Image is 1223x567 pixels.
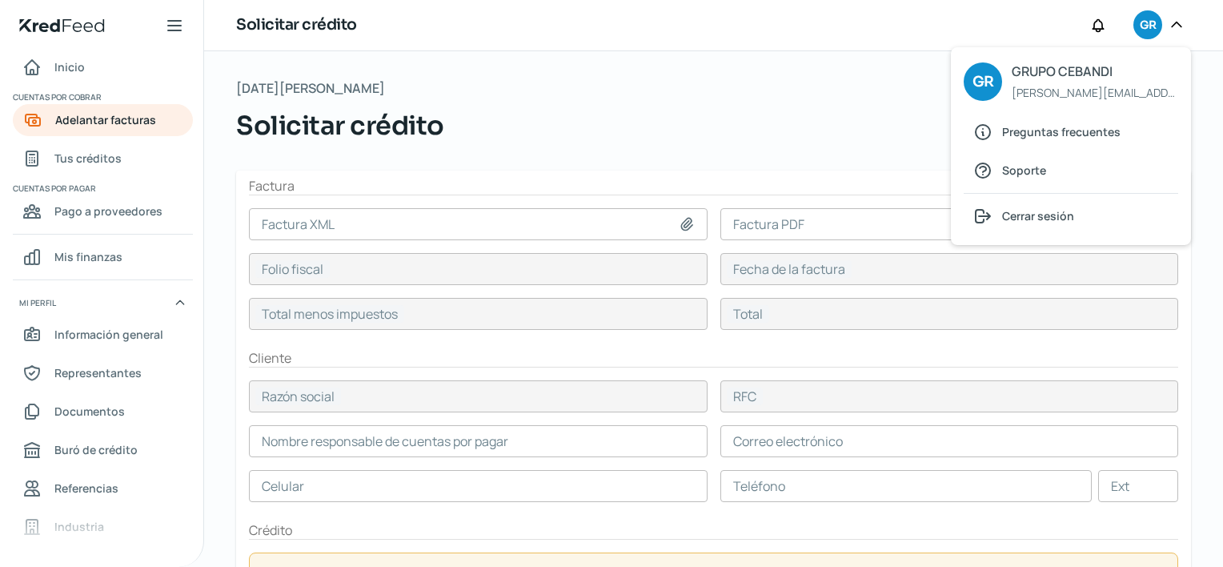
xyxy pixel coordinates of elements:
[54,363,142,383] span: Representantes
[54,517,104,537] span: Industria
[236,77,385,100] span: [DATE][PERSON_NAME]
[54,57,85,77] span: Inicio
[13,319,193,351] a: Información general
[13,195,193,227] a: Pago a proveedores
[54,201,162,221] span: Pago a proveedores
[13,181,190,195] span: Cuentas por pagar
[13,434,193,466] a: Buró de crédito
[54,148,122,168] span: Tus créditos
[13,241,193,273] a: Mis finanzas
[54,440,138,460] span: Buró de crédito
[1002,122,1121,142] span: Preguntas frecuentes
[1012,60,1177,83] span: GRUPO CEBANDI
[13,90,190,104] span: Cuentas por cobrar
[1012,82,1177,103] span: [PERSON_NAME][EMAIL_ADDRESS][DOMAIN_NAME]
[13,511,193,543] a: Industria
[13,143,193,175] a: Tus créditos
[1002,206,1074,226] span: Cerrar sesión
[249,177,1178,195] h2: Factura
[13,104,193,136] a: Adelantar facturas
[54,247,122,267] span: Mis finanzas
[1002,160,1046,180] span: Soporte
[13,357,193,389] a: Representantes
[13,472,193,505] a: Referencias
[13,396,193,428] a: Documentos
[54,324,163,344] span: Información general
[54,478,118,498] span: Referencias
[249,349,1178,368] h2: Cliente
[55,110,156,130] span: Adelantar facturas
[249,521,1178,540] h2: Crédito
[13,51,193,83] a: Inicio
[1140,16,1156,35] span: GR
[236,107,444,145] span: Solicitar crédito
[236,14,357,37] h1: Solicitar crédito
[54,401,125,421] span: Documentos
[972,70,993,94] span: GR
[19,296,56,310] span: Mi perfil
